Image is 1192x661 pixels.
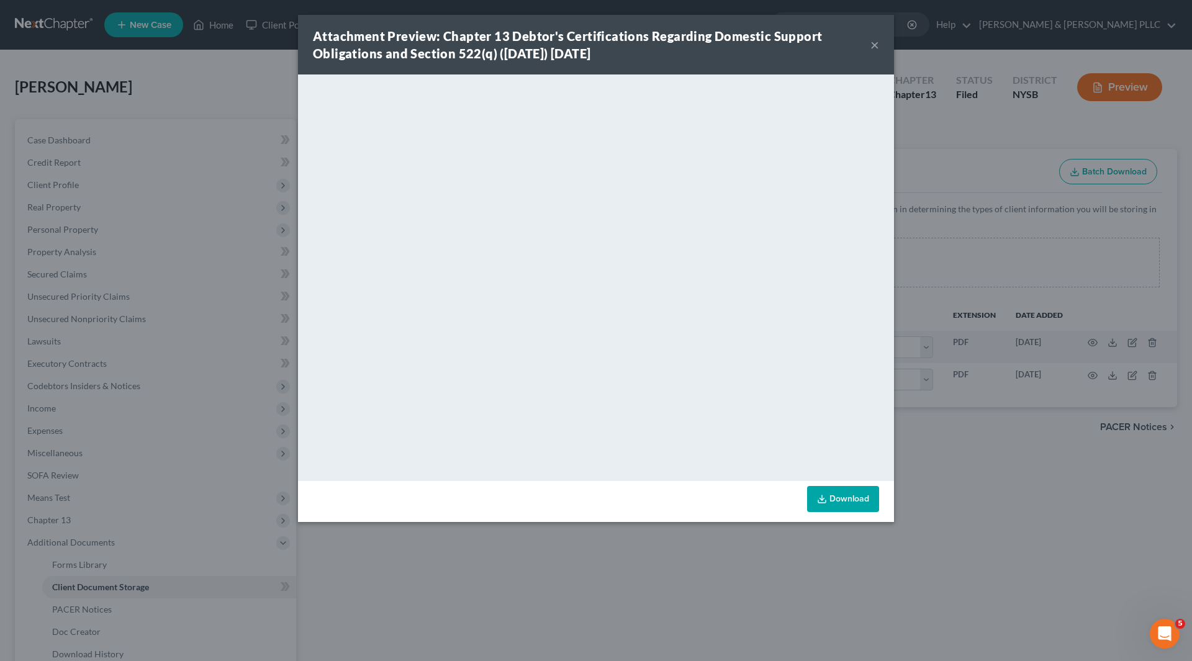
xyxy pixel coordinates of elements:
iframe: Intercom live chat [1150,619,1180,649]
iframe: <object ng-attr-data='[URL][DOMAIN_NAME]' type='application/pdf' width='100%' height='650px'></ob... [298,74,894,478]
span: 5 [1175,619,1185,629]
strong: Attachment Preview: Chapter 13 Debtor's Certifications Regarding Domestic Support Obligations and... [313,29,822,61]
button: × [870,37,879,52]
a: Download [807,486,879,512]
